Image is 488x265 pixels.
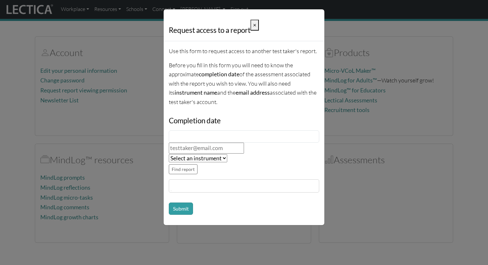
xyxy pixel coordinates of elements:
strong: completion date [199,71,239,78]
strong: instrument name [175,89,217,96]
button: Submit [169,203,193,215]
p: Use this form to request access to another test taker's report. [169,46,319,55]
button: Find report [169,164,198,174]
p: Before you fill in this form you will need to know the approximate of the assessment associated w... [169,61,319,107]
input: testtaker@email.com [169,143,244,154]
strong: email address [236,89,270,96]
h4: Completion date [169,117,319,125]
button: Close [250,20,259,31]
h4: Request access to a report [169,25,250,36]
span: × [253,22,256,28]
